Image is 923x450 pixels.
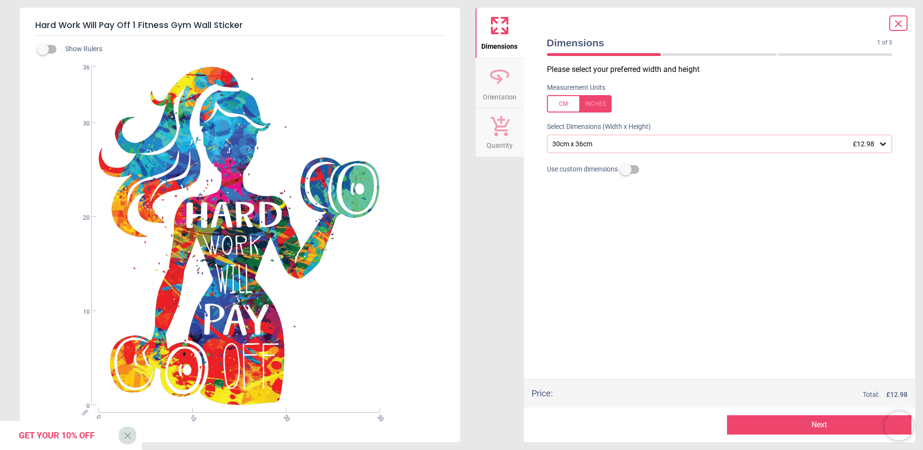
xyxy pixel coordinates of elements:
span: 20 [71,214,90,222]
span: cm [80,408,89,416]
span: 30 [71,120,90,128]
span: 0 [71,402,90,410]
p: Please select your preferred width and height [547,64,900,75]
h5: Hard Work Will Pay Off 1 Fitness Gym Wall Sticker [35,15,445,36]
span: Dimensions [481,37,517,52]
span: 20 [281,413,288,420]
label: Measurement Units [547,83,605,93]
span: 10 [188,413,194,420]
span: 10 [71,308,90,316]
span: 1 of 3 [877,39,892,47]
span: Use custom dimensions [547,165,618,174]
div: Price : [531,387,553,399]
span: Quantity [487,136,513,151]
button: Next [727,415,911,435]
span: 0 [94,413,100,420]
span: £12.98 [853,140,874,148]
button: Dimensions [475,8,524,58]
iframe: Brevo live chat [884,411,913,440]
div: Total: [567,390,908,400]
span: 30 [376,413,382,420]
span: 12.98 [890,391,908,398]
div: 30cm x 36cm [551,140,879,148]
label: Select Dimensions (Width x Height) [539,122,651,132]
span: Dimensions [547,36,878,50]
button: Orientation [475,58,524,109]
button: Quantity [475,109,524,157]
span: Orientation [483,88,517,102]
div: Show Rulers [43,43,460,55]
span: £ [886,390,908,400]
span: 36 [71,64,90,72]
